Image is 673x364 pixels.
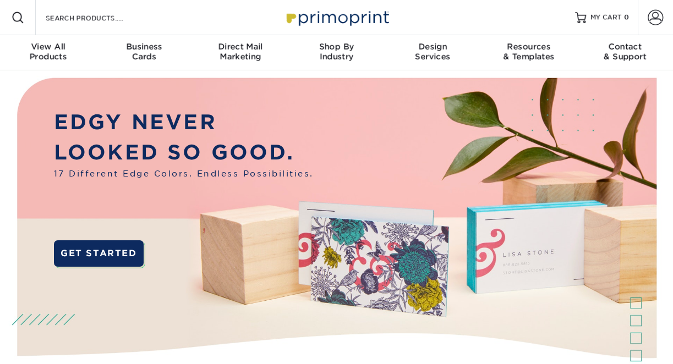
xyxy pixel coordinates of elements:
div: Services [385,42,481,62]
span: 17 Different Edge Colors. Endless Possibilities. [54,168,314,180]
p: EDGY NEVER [54,107,314,137]
p: LOOKED SO GOOD. [54,137,314,168]
a: Direct MailMarketing [192,35,288,70]
a: Shop ByIndustry [288,35,385,70]
a: GET STARTED [54,240,144,267]
input: SEARCH PRODUCTS..... [45,11,152,24]
a: Contact& Support [577,35,673,70]
div: & Templates [481,42,577,62]
a: BusinessCards [96,35,193,70]
span: MY CART [590,13,622,23]
div: Cards [96,42,193,62]
span: Business [96,42,193,52]
a: DesignServices [385,35,481,70]
span: Shop By [288,42,385,52]
a: Resources& Templates [481,35,577,70]
div: & Support [577,42,673,62]
span: Resources [481,42,577,52]
span: Direct Mail [192,42,288,52]
span: Design [385,42,481,52]
img: Primoprint [282,5,392,29]
div: Marketing [192,42,288,62]
div: Industry [288,42,385,62]
span: Contact [577,42,673,52]
span: 0 [624,14,629,21]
